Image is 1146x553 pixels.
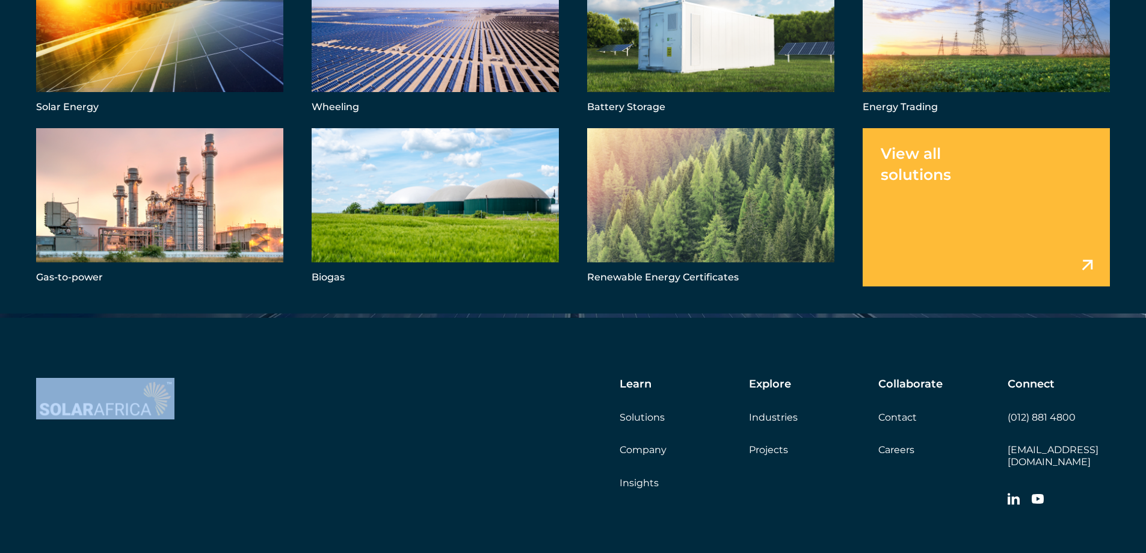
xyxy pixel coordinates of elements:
[1008,378,1055,391] h5: Connect
[749,412,798,423] a: Industries
[878,412,917,423] a: Contact
[749,444,788,456] a: Projects
[749,378,791,391] h5: Explore
[1008,444,1098,467] a: [EMAIL_ADDRESS][DOMAIN_NAME]
[620,378,652,391] h5: Learn
[863,128,1110,286] a: View all solutions
[620,412,665,423] a: Solutions
[878,444,914,456] a: Careers
[1008,412,1076,423] a: (012) 881 4800
[878,378,943,391] h5: Collaborate
[620,444,667,456] a: Company
[620,477,659,489] a: Insights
